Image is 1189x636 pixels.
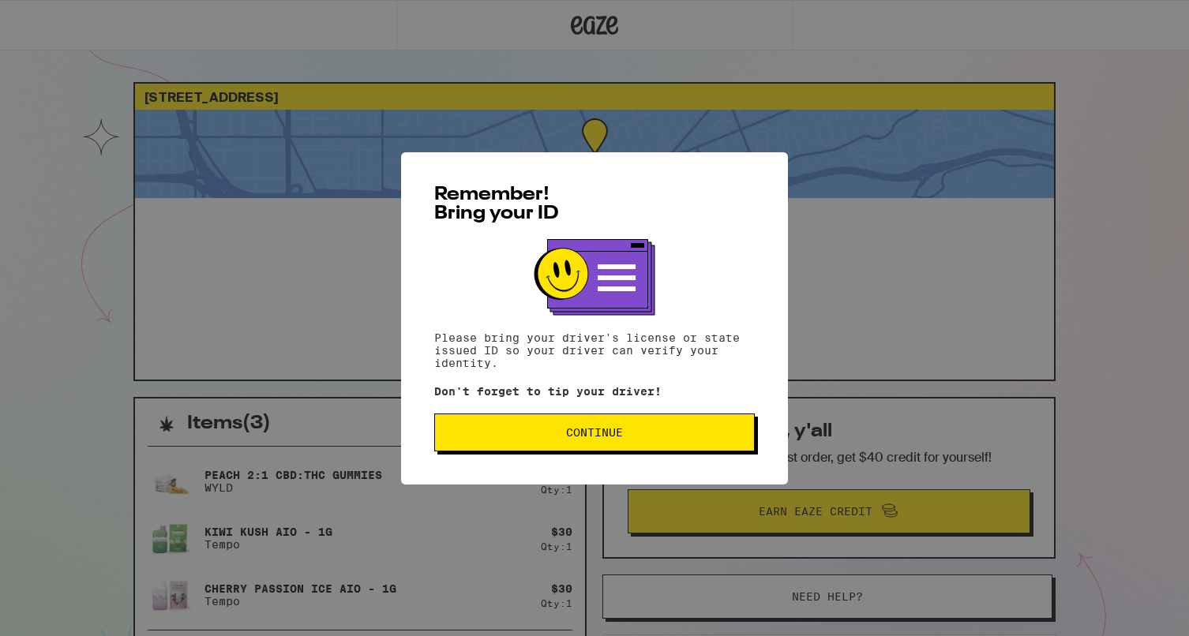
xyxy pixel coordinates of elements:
button: Continue [434,413,755,451]
p: Please bring your driver's license or state issued ID so your driver can verify your identity. [434,331,755,369]
span: Remember! Bring your ID [434,185,559,223]
p: Don't forget to tip your driver! [434,385,755,398]
iframe: Opens a widget where you can find more information [1087,589,1173,628]
span: Continue [566,427,623,438]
